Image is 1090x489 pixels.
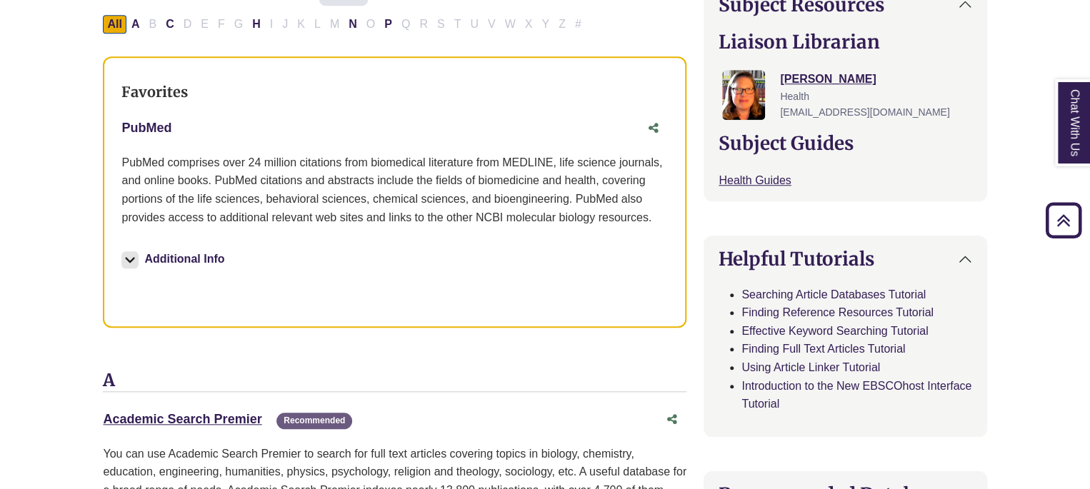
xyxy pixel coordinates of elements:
[719,31,971,53] h2: Liaison Librarian
[658,406,686,433] button: Share this database
[741,380,971,410] a: Introduction to the New EBSCOhost Interface Tutorial
[639,115,668,142] button: Share this database
[741,288,926,301] a: Searching Article Databases Tutorial
[741,343,905,355] a: Finding Full Text Articles Tutorial
[722,70,765,120] img: Jessica Moore
[780,73,876,85] a: [PERSON_NAME]
[380,15,396,34] button: Filter Results P
[161,15,179,34] button: Filter Results C
[103,370,686,392] h3: A
[1041,211,1086,230] a: Back to Top
[121,121,171,135] a: PubMed
[780,106,949,118] span: [EMAIL_ADDRESS][DOMAIN_NAME]
[741,361,880,373] a: Using Article Linker Tutorial
[248,15,265,34] button: Filter Results H
[127,15,144,34] button: Filter Results A
[704,236,986,281] button: Helpful Tutorials
[121,249,229,269] button: Additional Info
[719,174,791,186] a: Health Guides
[121,84,668,101] h3: Favorites
[780,91,809,102] span: Health
[103,15,126,34] button: All
[741,325,928,337] a: Effective Keyword Searching Tutorial
[103,17,586,29] div: Alpha-list to filter by first letter of database name
[344,15,361,34] button: Filter Results N
[719,132,971,154] h2: Subject Guides
[103,412,261,426] a: Academic Search Premier
[741,306,934,318] a: Finding Reference Resources Tutorial
[276,413,352,429] span: Recommended
[121,153,668,226] p: PubMed comprises over 24 million citations from biomedical literature from MEDLINE, life science ...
